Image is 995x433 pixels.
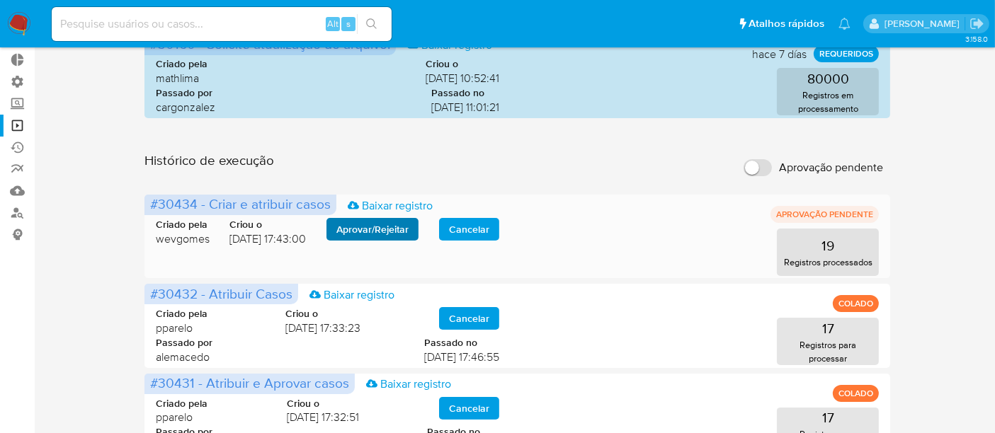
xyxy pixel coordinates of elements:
[357,14,386,34] button: search-icon
[838,18,851,30] a: Notificações
[885,17,965,30] p: alexandra.macedo@mercadolivre.com
[965,33,988,45] span: 3.158.0
[327,17,339,30] span: Alt
[749,16,824,31] span: Atalhos rápidos
[970,16,984,31] a: Sair
[346,17,351,30] span: s
[52,15,392,33] input: Pesquise usuários ou casos...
